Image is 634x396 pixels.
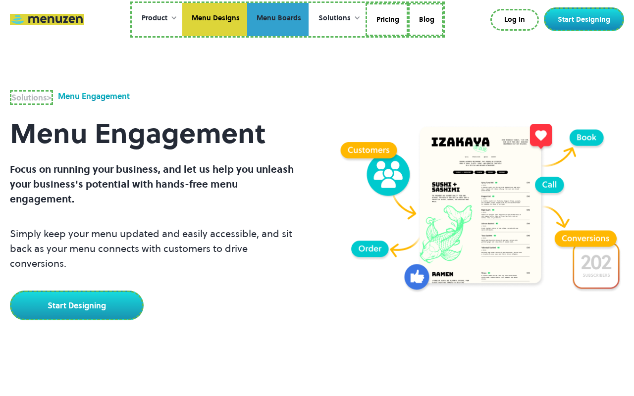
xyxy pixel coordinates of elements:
h1: Menu Engagement [10,105,297,162]
a: Solutions> [10,90,53,105]
div: Solutions [318,13,351,24]
a: Blog [408,3,443,37]
a: Menu Designs [182,3,247,37]
strong: Solutions [11,92,47,103]
a: Log In [490,9,539,31]
a: Menu Boards [247,3,309,37]
div: Product [142,13,167,24]
div: Menu Engagement [58,90,130,105]
a: Start Designing [10,291,144,320]
a: Start Designing [544,7,624,31]
p: Focus on running your business, and let us help you unleash your business's potential with hands-... [10,162,297,206]
p: Simply keep your menu updated and easily accessible, and sit back as your menu connects with cust... [10,226,297,271]
div: > [11,92,52,103]
a: Pricing [366,3,408,37]
div: Solutions [309,3,366,34]
div: Product [132,3,182,34]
